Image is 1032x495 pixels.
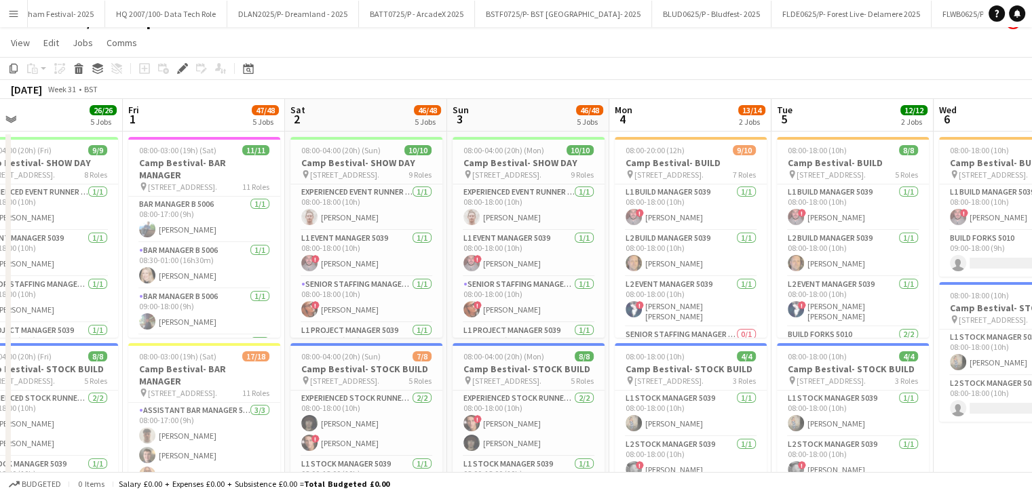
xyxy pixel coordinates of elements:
[22,479,61,489] span: Budgeted
[11,37,30,49] span: View
[84,84,98,94] div: BST
[11,83,42,96] div: [DATE]
[73,37,93,49] span: Jobs
[119,479,389,489] div: Salary £0.00 + Expenses £0.00 + Subsistence £0.00 =
[5,34,35,52] a: View
[227,1,359,27] button: DLAN2025/P- Dreamland - 2025
[771,1,932,27] button: FLDE0625/P- Forest Live- Delamere 2025
[45,84,79,94] span: Week 31
[7,477,63,492] button: Budgeted
[43,37,59,49] span: Edit
[105,1,227,27] button: HQ 2007/100- Data Tech Role
[107,37,137,49] span: Comms
[67,34,98,52] a: Jobs
[101,34,142,52] a: Comms
[359,1,475,27] button: BATT0725/P - ArcadeX 2025
[652,1,771,27] button: BLUD0625/P - Bludfest- 2025
[75,479,107,489] span: 0 items
[38,34,64,52] a: Edit
[475,1,652,27] button: BSTF0725/P- BST [GEOGRAPHIC_DATA]- 2025
[304,479,389,489] span: Total Budgeted £0.00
